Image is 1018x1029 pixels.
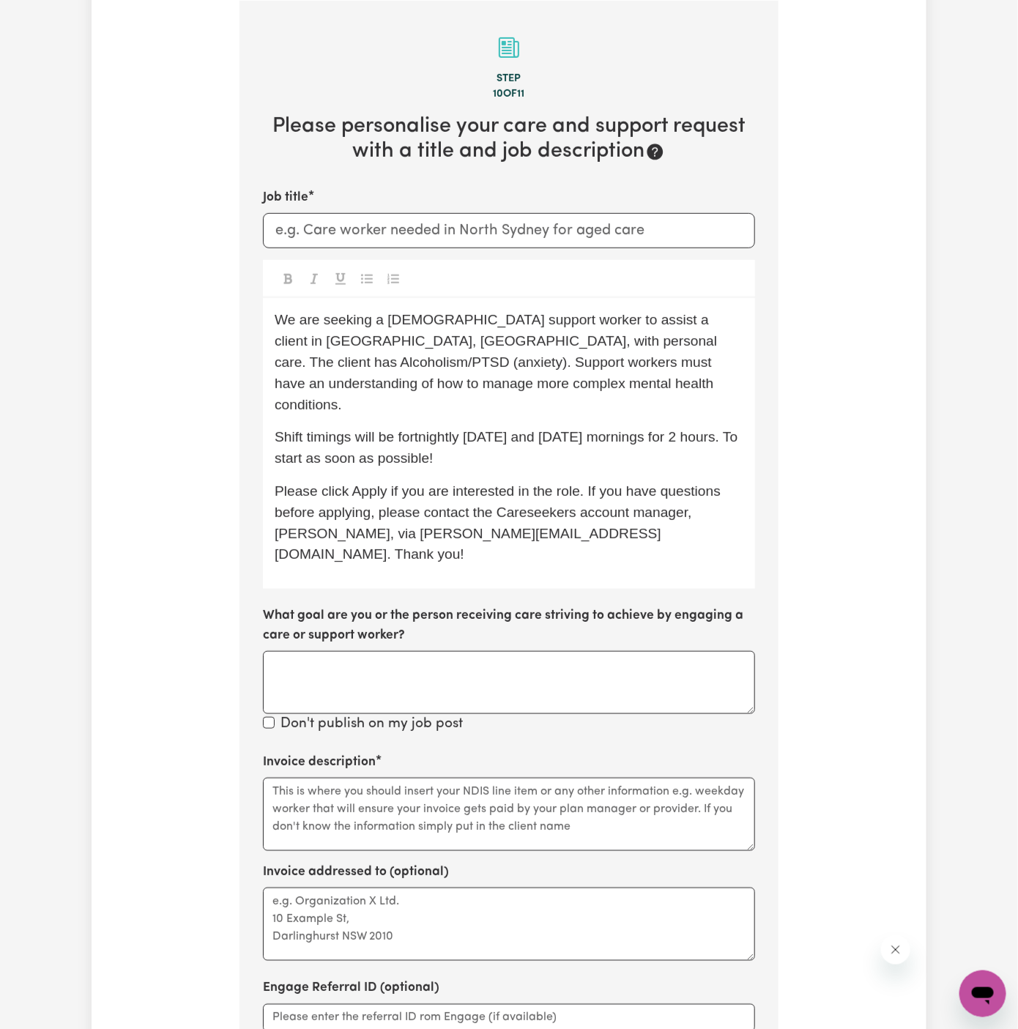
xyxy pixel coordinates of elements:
label: Invoice description [263,753,376,772]
iframe: Close message [881,935,910,965]
iframe: Button to launch messaging window [959,970,1006,1017]
h2: Please personalise your care and support request with a title and job description [263,114,755,165]
div: Step [263,71,755,87]
button: Toggle undefined [357,269,377,288]
span: We are seeking a [DEMOGRAPHIC_DATA] support worker to assist a client in [GEOGRAPHIC_DATA], [GEOG... [275,312,721,412]
button: Toggle undefined [304,269,324,288]
span: Need any help? [9,10,89,22]
label: Engage Referral ID (optional) [263,978,439,998]
label: Invoice addressed to (optional) [263,863,449,882]
label: Don't publish on my job post [280,714,463,735]
div: 10 of 11 [263,86,755,103]
button: Toggle undefined [330,269,351,288]
label: What goal are you or the person receiving care striving to achieve by engaging a care or support ... [263,606,755,645]
span: Please click Apply if you are interested in the role. If you have questions before applying, plea... [275,483,724,562]
button: Toggle undefined [383,269,404,288]
input: e.g. Care worker needed in North Sydney for aged care [263,213,755,248]
button: Toggle undefined [278,269,298,288]
label: Job title [263,188,308,207]
span: Shift timings will be fortnightly [DATE] and [DATE] mornings for 2 hours. To start as soon as pos... [275,429,742,466]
